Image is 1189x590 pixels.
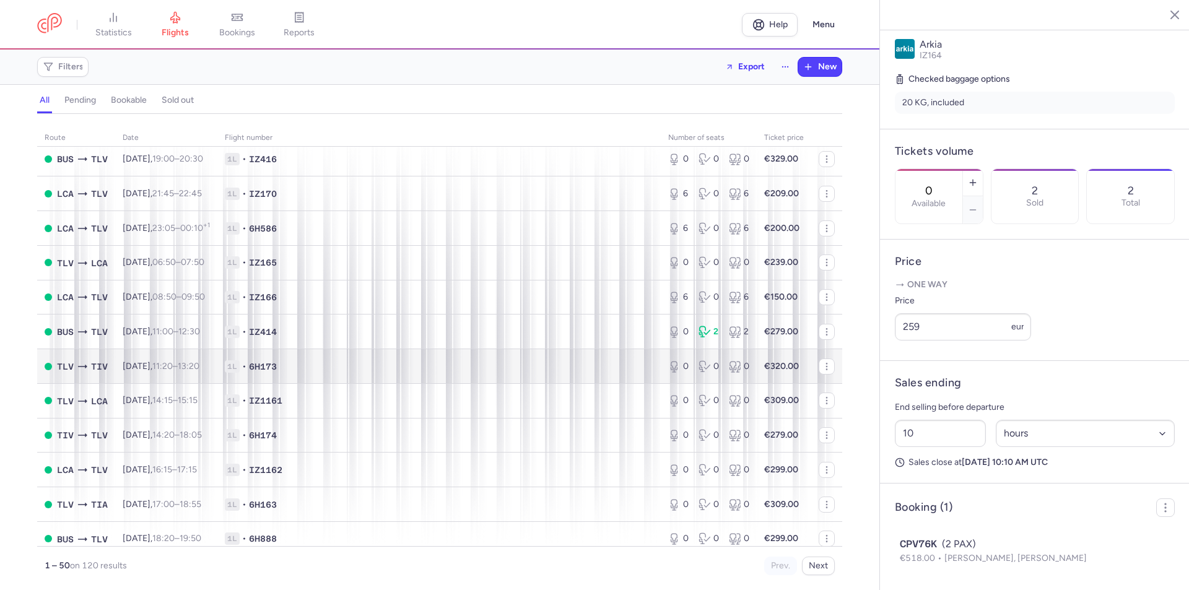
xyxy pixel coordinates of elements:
[225,222,240,235] span: 1L
[249,360,277,373] span: 6H173
[1026,198,1043,208] p: Sold
[152,326,200,337] span: –
[1032,184,1038,197] p: 2
[900,537,937,552] span: CPV76K
[764,292,798,302] strong: €150.00
[152,430,175,440] time: 14:20
[152,361,173,371] time: 11:20
[895,400,1175,415] p: End selling before departure
[70,560,127,571] span: on 120 results
[95,27,132,38] span: statistics
[91,360,108,373] span: TIV
[729,153,749,165] div: 0
[152,499,175,510] time: 17:00
[668,188,689,200] div: 6
[57,222,74,235] span: LCA
[38,58,88,76] button: Filters
[225,429,240,441] span: 1L
[152,188,202,199] span: –
[699,188,719,200] div: 0
[152,257,204,267] span: –
[152,430,202,440] span: –
[699,394,719,407] div: 0
[900,537,1170,565] button: CPV76K(2 PAX)€518.00[PERSON_NAME], [PERSON_NAME]
[57,428,74,442] span: TIV
[225,394,240,407] span: 1L
[178,361,199,371] time: 13:20
[920,39,1175,50] p: Arkia
[162,27,189,38] span: flights
[764,326,798,337] strong: €279.00
[123,533,201,544] span: [DATE],
[764,257,798,267] strong: €239.00
[242,222,246,235] span: •
[729,532,749,545] div: 0
[123,154,203,164] span: [DATE],
[729,291,749,303] div: 6
[668,256,689,269] div: 0
[699,291,719,303] div: 0
[57,290,74,304] span: LCA
[900,537,1170,552] div: (2 PAX)
[58,62,84,72] span: Filters
[225,188,240,200] span: 1L
[144,11,206,38] a: flights
[699,153,719,165] div: 0
[225,498,240,511] span: 1L
[37,129,115,147] th: route
[764,464,798,475] strong: €299.00
[152,292,205,302] span: –
[668,222,689,235] div: 6
[764,154,798,164] strong: €329.00
[152,361,199,371] span: –
[57,325,74,339] span: BUS
[764,361,799,371] strong: €320.00
[895,420,986,447] input: ##
[57,152,74,166] span: BUS
[895,144,1175,158] h4: Tickets volume
[738,62,765,71] span: Export
[757,129,811,147] th: Ticket price
[242,153,246,165] span: •
[895,254,1175,269] h4: Price
[91,394,108,408] span: LCA
[1128,184,1134,197] p: 2
[729,464,749,476] div: 0
[123,499,201,510] span: [DATE],
[91,463,108,477] span: TLV
[152,223,175,233] time: 23:05
[91,256,108,270] span: LCA
[249,153,277,165] span: IZ416
[249,532,277,545] span: 6H888
[769,20,788,29] span: Help
[668,291,689,303] div: 6
[668,326,689,338] div: 0
[57,532,74,546] span: BUS
[181,292,205,302] time: 09:50
[152,223,210,233] span: –
[729,360,749,373] div: 0
[668,394,689,407] div: 0
[895,457,1175,468] p: Sales close at
[668,153,689,165] div: 0
[217,129,661,147] th: Flight number
[45,560,70,571] strong: 1 – 50
[152,395,173,406] time: 14:15
[818,62,837,72] span: New
[895,39,915,59] img: Arkia logo
[895,500,952,514] h4: Booking (1)
[249,429,277,441] span: 6H174
[225,291,240,303] span: 1L
[180,430,202,440] time: 18:05
[152,533,201,544] span: –
[249,188,277,200] span: IZ170
[91,498,108,511] span: TIA
[152,188,174,199] time: 21:45
[123,292,205,302] span: [DATE],
[798,58,842,76] button: New
[242,464,246,476] span: •
[91,532,108,546] span: TLV
[668,429,689,441] div: 0
[37,13,62,36] a: CitizenPlane red outlined logo
[729,326,749,338] div: 2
